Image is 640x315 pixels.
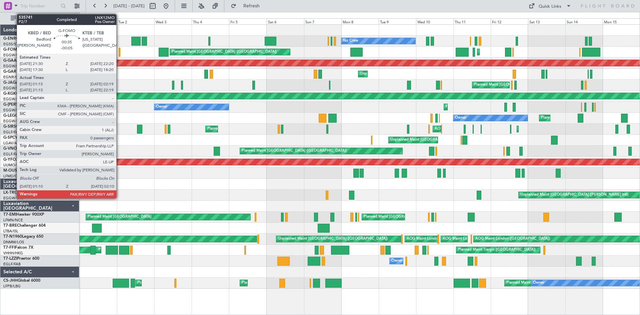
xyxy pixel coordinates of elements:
[390,135,498,145] div: Unplanned Maint [GEOGRAPHIC_DATA] ([PERSON_NAME] Intl)
[506,278,611,288] div: Planned Maint [GEOGRAPHIC_DATA] ([GEOGRAPHIC_DATA])
[304,18,341,24] div: Sun 7
[341,18,379,24] div: Mon 8
[3,152,21,157] a: EGLF/FAB
[3,86,23,91] a: EGGW/LTN
[360,69,420,79] div: Unplanned Maint [PERSON_NAME]
[88,212,151,222] div: Planned Maint [GEOGRAPHIC_DATA]
[3,59,58,63] a: G-GAALCessna Citation XLS+
[3,251,23,256] a: VHHH/HKG
[603,18,640,24] div: Mon 15
[3,70,19,74] span: G-GARE
[17,16,70,21] span: All Aircraft
[3,64,23,69] a: EGGW/LTN
[407,234,481,244] div: AOG Maint London ([GEOGRAPHIC_DATA])
[446,102,551,112] div: Planned Maint [GEOGRAPHIC_DATA] ([GEOGRAPHIC_DATA])
[242,278,347,288] div: Planned Maint [GEOGRAPHIC_DATA] ([GEOGRAPHIC_DATA])
[3,169,52,173] a: M-OUSECitation Mustang
[491,18,528,24] div: Fri 12
[3,125,16,129] span: G-SIRS
[3,235,22,239] span: T7-N1960
[117,18,154,24] div: Tue 2
[156,102,167,112] div: Owner
[520,190,628,200] div: Unplanned Maint [GEOGRAPHIC_DATA] ([PERSON_NAME] Intl)
[416,18,453,24] div: Wed 10
[3,147,20,151] span: G-VNOR
[343,36,358,46] div: No Crew
[525,1,575,11] button: Quick Links
[3,262,21,267] a: EGLF/FAB
[3,92,19,96] span: G-KGKG
[229,18,266,24] div: Fri 5
[20,1,59,11] input: Trip Number
[3,246,33,250] a: T7-FFIFalcon 7X
[539,3,561,10] div: Quick Links
[3,37,41,41] a: G-ENRGPraetor 600
[137,278,242,288] div: Planned Maint [GEOGRAPHIC_DATA] ([GEOGRAPHIC_DATA])
[3,284,21,289] a: LFPB/LBG
[3,75,23,80] a: EGNR/CEG
[475,234,550,244] div: AOG Maint London ([GEOGRAPHIC_DATA])
[3,125,42,129] a: G-SIRSCitation Excel
[3,224,17,228] span: T7-BRE
[3,147,48,151] a: G-VNORChallenger 650
[3,103,40,107] span: G-[PERSON_NAME]
[3,114,39,118] a: G-LEGCLegacy 600
[3,92,40,96] a: G-KGKGLegacy 600
[3,218,23,223] a: LFMN/NCE
[154,18,192,24] div: Wed 3
[443,234,517,244] div: AOG Maint London ([GEOGRAPHIC_DATA])
[3,213,16,217] span: T7-EMI
[533,278,544,288] div: Owner
[228,1,268,11] button: Refresh
[3,240,24,245] a: DNMM/LOS
[7,13,72,24] button: All Aircraft
[453,18,491,24] div: Thu 11
[3,42,21,47] a: EGSS/STN
[3,191,18,195] span: LX-TRO
[3,48,43,52] a: G-FOMOGlobal 6000
[3,114,18,118] span: G-LEGC
[3,229,18,234] a: LTBA/ISL
[565,18,603,24] div: Sun 14
[192,18,229,24] div: Thu 4
[267,18,304,24] div: Sat 6
[3,136,39,140] a: G-SPCYLegacy 650
[479,47,584,57] div: Planned Maint [GEOGRAPHIC_DATA] ([GEOGRAPHIC_DATA])
[56,135,150,145] div: Cleaning [GEOGRAPHIC_DATA] ([PERSON_NAME] Intl)
[207,124,312,134] div: Planned Maint [GEOGRAPHIC_DATA] ([GEOGRAPHIC_DATA])
[3,279,40,283] a: CS-JHHGlobal 6000
[238,4,266,8] span: Refresh
[3,235,43,239] a: T7-N1960Legacy 650
[3,108,23,113] a: EGGW/LTN
[80,18,117,24] div: Mon 1
[3,213,44,217] a: T7-EMIHawker 900XP
[379,18,416,24] div: Tue 9
[3,174,23,179] a: LFMD/CEQ
[3,103,77,107] a: G-[PERSON_NAME]Cessna Citation XLS
[3,81,42,85] a: G-JAGAPhenom 300
[3,141,21,146] a: LGAV/ATH
[435,124,485,134] div: AOG Maint [PERSON_NAME]
[242,146,347,156] div: Planned Maint [GEOGRAPHIC_DATA] ([GEOGRAPHIC_DATA])
[3,191,39,195] a: LX-TROLegacy 650
[3,130,21,135] a: EGLF/FAB
[81,13,92,19] div: [DATE]
[3,246,15,250] span: T7-FFI
[391,256,403,266] div: Owner
[172,47,277,57] div: Planned Maint [GEOGRAPHIC_DATA] ([GEOGRAPHIC_DATA])
[3,163,23,168] a: UUMO/OSF
[3,279,18,283] span: CS-JHH
[98,245,210,255] div: Planned Maint [GEOGRAPHIC_DATA] ([GEOGRAPHIC_DATA] Intl)
[3,158,19,162] span: G-YFOX
[3,53,23,58] a: EGGW/LTN
[3,81,19,85] span: G-JAGA
[3,119,23,124] a: EGGW/LTN
[3,196,23,201] a: EGGW/LTN
[3,257,17,261] span: T7-LZZI
[3,224,46,228] a: T7-BREChallenger 604
[3,59,19,63] span: G-GAAL
[3,70,58,74] a: G-GARECessna Citation XLS+
[364,212,427,222] div: Planned Maint [GEOGRAPHIC_DATA]
[278,234,388,244] div: Unplanned Maint [GEOGRAPHIC_DATA] ([GEOGRAPHIC_DATA])
[100,69,160,79] div: Unplanned Maint [PERSON_NAME]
